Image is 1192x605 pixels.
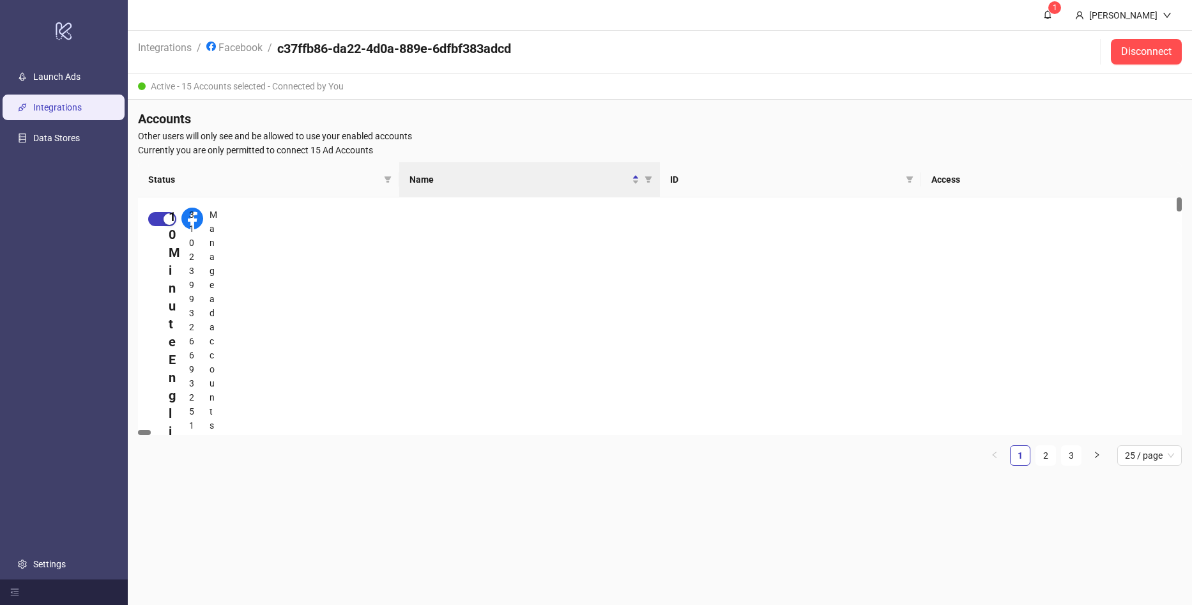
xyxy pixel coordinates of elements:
span: bell [1043,10,1052,19]
span: filter [381,170,394,189]
span: Name [409,172,630,187]
span: Currently you are only permitted to connect 15 Ad Accounts [138,143,1182,157]
li: Previous Page [984,445,1005,466]
span: left [991,451,998,459]
span: right [1093,451,1101,459]
th: Name [399,162,661,197]
a: Integrations [135,40,194,54]
span: user [1075,11,1084,20]
a: Integrations [33,102,82,112]
li: / [268,40,272,64]
li: 3 [1061,445,1081,466]
span: filter [645,176,652,183]
div: Page Size [1117,445,1182,466]
span: filter [384,176,392,183]
span: Disconnect [1121,46,1172,57]
span: menu-fold [10,588,19,597]
h4: c37ffb86-da22-4d0a-889e-6dfbf383adcd [277,40,511,57]
button: right [1087,445,1107,466]
a: Settings [33,559,66,569]
span: 25 / page [1125,446,1174,465]
span: Other users will only see and be allowed to use your enabled accounts [138,129,1182,143]
span: ID [670,172,901,187]
a: 1 [1011,446,1030,465]
a: 3 [1062,446,1081,465]
sup: 1 [1048,1,1061,14]
a: Launch Ads [33,72,80,82]
h4: Accounts [138,110,1182,128]
button: left [984,445,1005,466]
th: Access [921,162,1182,197]
span: filter [642,170,655,189]
a: Data Stores [33,133,80,143]
div: Active - 15 Accounts selected - Connected by You [128,73,1192,100]
li: 1 [1010,445,1030,466]
span: Status [148,172,379,187]
button: Disconnect [1111,39,1182,65]
a: 2 [1036,446,1055,465]
li: 2 [1035,445,1056,466]
li: Next Page [1087,445,1107,466]
span: 1 [1053,3,1057,12]
li: / [197,40,201,64]
span: filter [903,170,916,189]
a: Facebook [204,40,265,54]
span: down [1163,11,1172,20]
div: [PERSON_NAME] [1084,8,1163,22]
span: filter [906,176,913,183]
